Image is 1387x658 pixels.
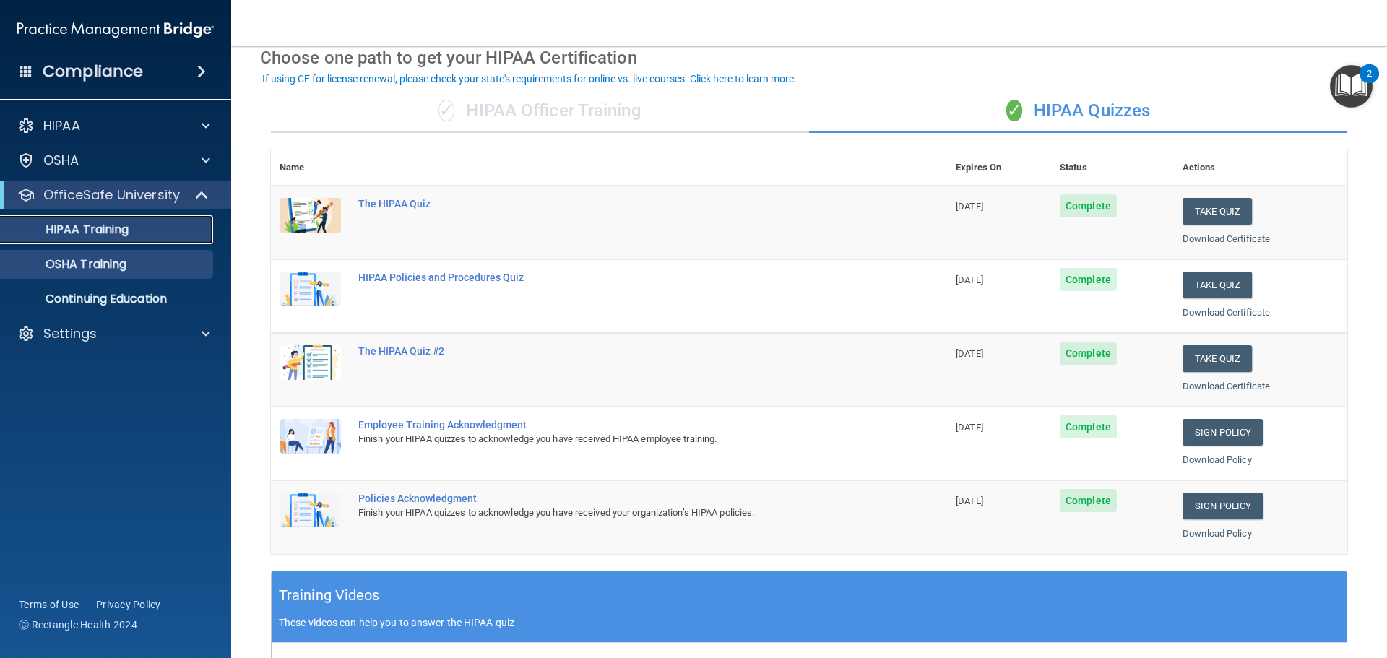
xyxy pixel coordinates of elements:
span: Complete [1060,342,1117,365]
span: Complete [1060,194,1117,217]
p: HIPAA Training [9,222,129,237]
div: If using CE for license renewal, please check your state's requirements for online vs. live cours... [262,74,797,84]
span: [DATE] [956,348,983,359]
span: ✓ [1006,100,1022,121]
img: PMB logo [17,15,214,44]
button: If using CE for license renewal, please check your state's requirements for online vs. live cours... [260,72,799,86]
h5: Training Videos [279,583,380,608]
div: Employee Training Acknowledgment [358,419,875,430]
iframe: Drift Widget Chat Controller [1137,555,1370,613]
span: Complete [1060,489,1117,512]
span: [DATE] [956,274,983,285]
div: HIPAA Quizzes [809,90,1347,133]
span: ✓ [438,100,454,121]
a: Sign Policy [1183,419,1263,446]
p: Settings [43,325,97,342]
p: Continuing Education [9,292,207,306]
div: The HIPAA Quiz [358,198,875,209]
a: Download Certificate [1183,233,1270,244]
a: OfficeSafe University [17,186,209,204]
span: [DATE] [956,201,983,212]
div: Policies Acknowledgment [358,493,875,504]
span: Ⓒ Rectangle Health 2024 [19,618,137,632]
th: Actions [1174,150,1347,186]
div: HIPAA Officer Training [271,90,809,133]
p: OfficeSafe University [43,186,180,204]
a: OSHA [17,152,210,169]
div: Choose one path to get your HIPAA Certification [260,37,1358,79]
a: Privacy Policy [96,597,161,612]
button: Take Quiz [1183,345,1252,372]
th: Name [271,150,350,186]
span: Complete [1060,268,1117,291]
button: Open Resource Center, 2 new notifications [1330,65,1373,108]
div: Finish your HIPAA quizzes to acknowledge you have received your organization’s HIPAA policies. [358,504,875,521]
span: [DATE] [956,422,983,433]
div: The HIPAA Quiz #2 [358,345,875,357]
a: Sign Policy [1183,493,1263,519]
a: HIPAA [17,117,210,134]
div: HIPAA Policies and Procedures Quiz [358,272,875,283]
a: Download Policy [1183,454,1252,465]
p: OSHA [43,152,79,169]
th: Status [1051,150,1174,186]
p: OSHA Training [9,257,126,272]
a: Download Certificate [1183,307,1270,318]
a: Download Policy [1183,528,1252,539]
button: Take Quiz [1183,272,1252,298]
div: Finish your HIPAA quizzes to acknowledge you have received HIPAA employee training. [358,430,875,448]
a: Settings [17,325,210,342]
span: [DATE] [956,495,983,506]
button: Take Quiz [1183,198,1252,225]
p: HIPAA [43,117,80,134]
a: Download Certificate [1183,381,1270,391]
th: Expires On [947,150,1051,186]
h4: Compliance [43,61,143,82]
a: Terms of Use [19,597,79,612]
span: Complete [1060,415,1117,438]
div: 2 [1367,74,1372,92]
p: These videos can help you to answer the HIPAA quiz [279,617,1339,628]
